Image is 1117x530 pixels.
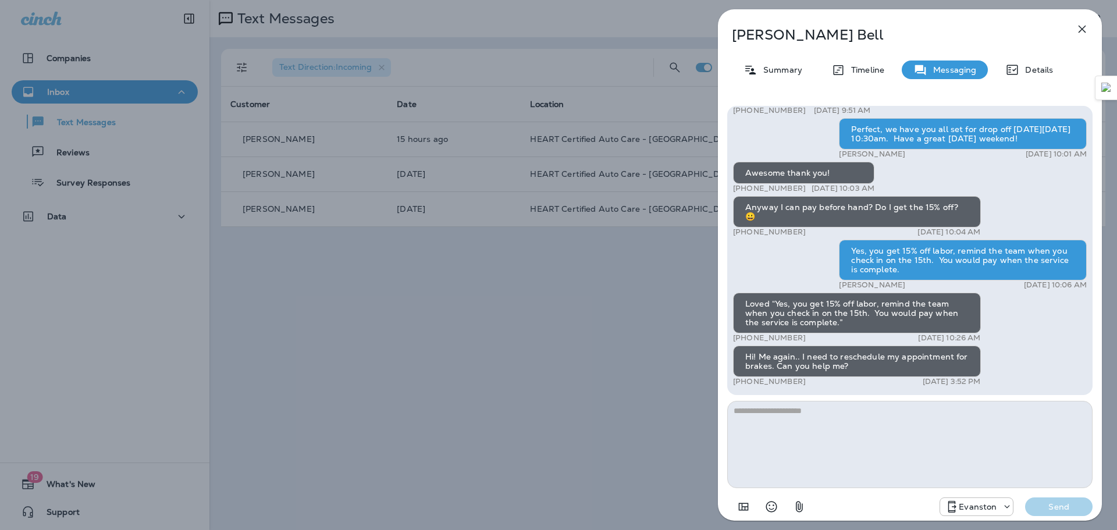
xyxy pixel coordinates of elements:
p: Summary [757,65,802,74]
div: +1 (847) 892-1225 [940,500,1013,514]
p: [DATE] 3:52 PM [923,377,981,386]
p: [PERSON_NAME] [839,280,905,290]
p: [DATE] 10:06 AM [1024,280,1087,290]
button: Select an emoji [760,495,783,518]
p: [PERSON_NAME] [839,150,905,159]
button: Add in a premade template [732,495,755,518]
p: [PHONE_NUMBER] [733,227,806,237]
div: Perfect, we have you all set for drop off [DATE][DATE] 10:30am. Have a great [DATE] weekend! [839,118,1087,150]
p: Evanston [959,502,997,511]
div: Hi! Me again.. I need to reschedule my appointment for brakes. Can you help me? [733,346,981,377]
p: [PHONE_NUMBER] [733,106,806,115]
p: [DATE] 10:01 AM [1026,150,1087,159]
p: [PHONE_NUMBER] [733,184,806,193]
div: Loved “Yes, you get 15% off labor, remind the team when you check in on the 15th. You would pay w... [733,293,981,333]
p: Timeline [845,65,884,74]
div: Awesome thank you! [733,162,874,184]
div: Anyway I can pay before hand? Do I get the 15% off? 😀 [733,196,981,227]
p: [PHONE_NUMBER] [733,377,806,386]
p: [PHONE_NUMBER] [733,333,806,343]
p: [DATE] 10:04 AM [917,227,980,237]
p: [DATE] 9:51 AM [814,106,871,115]
img: Detect Auto [1101,83,1112,93]
p: Details [1019,65,1053,74]
p: [DATE] 10:03 AM [812,184,874,193]
p: Messaging [927,65,976,74]
div: Yes, you get 15% off labor, remind the team when you check in on the 15th. You would pay when the... [839,240,1087,280]
p: [PERSON_NAME] Bell [732,27,1050,43]
p: [DATE] 10:26 AM [918,333,980,343]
